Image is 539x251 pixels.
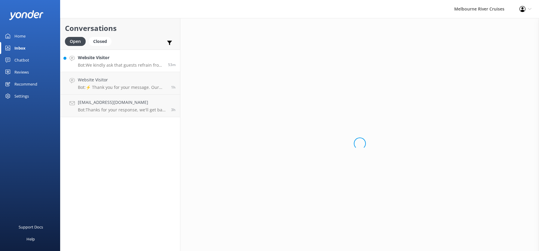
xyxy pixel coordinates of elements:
[14,66,29,78] div: Reviews
[14,78,37,90] div: Recommend
[89,37,112,46] div: Closed
[14,54,29,66] div: Chatbot
[78,62,164,68] p: Bot: We kindly ask that guests refrain from bringing their own food and drinks on our sightseeing...
[14,90,29,102] div: Settings
[26,233,35,245] div: Help
[89,38,115,44] a: Closed
[9,10,44,20] img: yonder-white-logo.png
[60,72,180,95] a: Website VisitorBot:⚡ Thank you for your message. Our office hours are Mon - Fri 9.30am - 5pm. We'...
[60,50,180,72] a: Website VisitorBot:We kindly ask that guests refrain from bringing their own food and drinks on o...
[168,62,176,67] span: Sep 25 2025 04:06pm (UTC +10:00) Australia/Sydney
[65,23,176,34] h2: Conversations
[14,30,26,42] div: Home
[14,42,26,54] div: Inbox
[171,85,176,90] span: Sep 25 2025 03:55pm (UTC +10:00) Australia/Sydney
[78,77,167,83] h4: Website Visitor
[78,54,164,61] h4: Website Visitor
[78,99,167,106] h4: [EMAIL_ADDRESS][DOMAIN_NAME]
[65,37,86,46] div: Open
[65,38,89,44] a: Open
[19,221,43,233] div: Support Docs
[171,107,176,112] span: Sep 25 2025 01:37pm (UTC +10:00) Australia/Sydney
[60,95,180,117] a: [EMAIL_ADDRESS][DOMAIN_NAME]Bot:Thanks for your response, we'll get back to you as soon as we can...
[78,107,167,113] p: Bot: Thanks for your response, we'll get back to you as soon as we can during opening hours.
[78,85,167,90] p: Bot: ⚡ Thank you for your message. Our office hours are Mon - Fri 9.30am - 5pm. We'll get back to...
